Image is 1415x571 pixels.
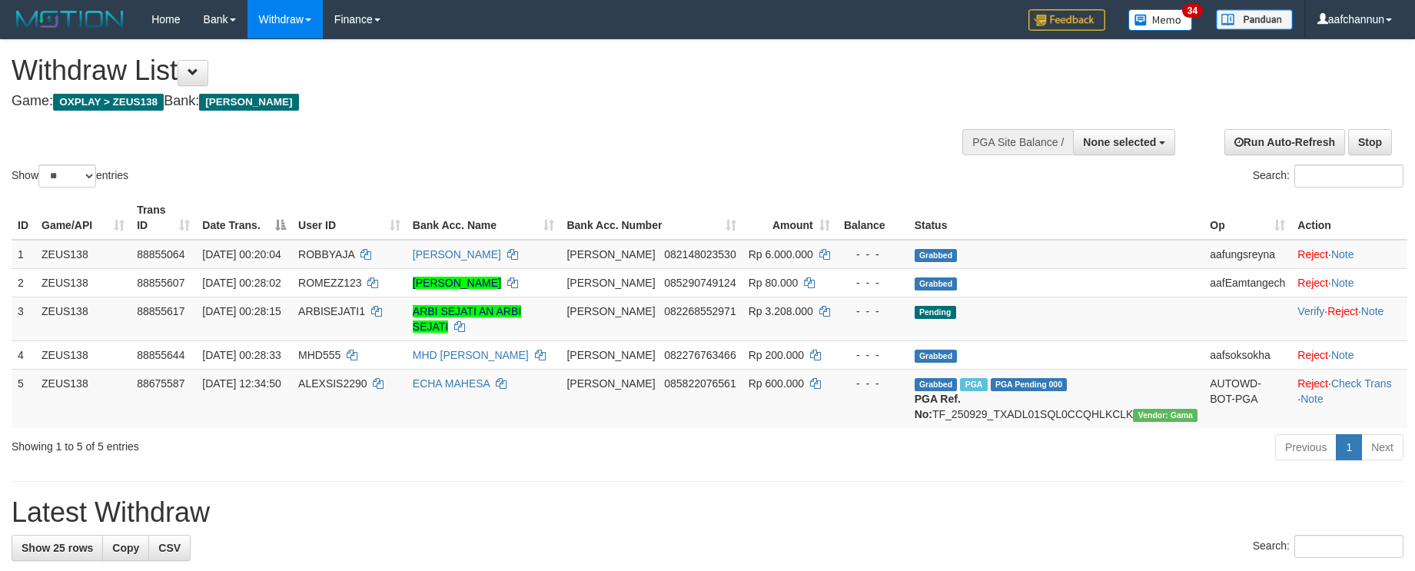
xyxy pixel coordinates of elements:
[137,377,184,390] span: 88675587
[112,542,139,554] span: Copy
[35,240,131,269] td: ZEUS138
[1331,377,1392,390] a: Check Trans
[664,277,736,289] span: Copy 085290749124 to clipboard
[1291,196,1407,240] th: Action
[1073,129,1175,155] button: None selected
[1204,268,1291,297] td: aafEamtangech
[1291,297,1407,340] td: · ·
[664,349,736,361] span: Copy 082276763466 to clipboard
[842,247,902,262] div: - - -
[1128,9,1193,31] img: Button%20Memo.svg
[1291,268,1407,297] td: ·
[1028,9,1105,31] img: Feedback.jpg
[749,305,813,317] span: Rp 3.208.000
[12,369,35,428] td: 5
[1300,393,1324,405] a: Note
[1361,305,1384,317] a: Note
[407,196,561,240] th: Bank Acc. Name: activate to sort column ascending
[12,297,35,340] td: 3
[12,164,128,188] label: Show entries
[1083,136,1156,148] span: None selected
[842,376,902,391] div: - - -
[742,196,836,240] th: Amount: activate to sort column ascending
[1291,240,1407,269] td: ·
[664,377,736,390] span: Copy 085822076561 to clipboard
[560,196,742,240] th: Bank Acc. Number: activate to sort column ascending
[12,535,103,561] a: Show 25 rows
[137,277,184,289] span: 88855607
[137,248,184,261] span: 88855064
[1253,535,1403,558] label: Search:
[12,240,35,269] td: 1
[35,268,131,297] td: ZEUS138
[749,349,804,361] span: Rp 200.000
[298,377,367,390] span: ALEXSIS2290
[199,94,298,111] span: [PERSON_NAME]
[35,196,131,240] th: Game/API: activate to sort column ascending
[1297,277,1328,289] a: Reject
[12,268,35,297] td: 2
[664,248,736,261] span: Copy 082148023530 to clipboard
[908,196,1204,240] th: Status
[915,393,961,420] b: PGA Ref. No:
[298,349,340,361] span: MHD555
[1224,129,1345,155] a: Run Auto-Refresh
[842,347,902,363] div: - - -
[1297,377,1328,390] a: Reject
[413,277,501,289] a: [PERSON_NAME]
[566,377,655,390] span: [PERSON_NAME]
[991,378,1068,391] span: PGA Pending
[12,196,35,240] th: ID
[22,542,93,554] span: Show 25 rows
[202,277,281,289] span: [DATE] 00:28:02
[749,277,799,289] span: Rp 80.000
[12,340,35,369] td: 4
[1291,340,1407,369] td: ·
[202,248,281,261] span: [DATE] 00:20:04
[1336,434,1362,460] a: 1
[1297,349,1328,361] a: Reject
[749,248,813,261] span: Rp 6.000.000
[413,377,490,390] a: ECHA MAHESA
[1297,305,1324,317] a: Verify
[35,297,131,340] td: ZEUS138
[298,277,361,289] span: ROMEZZ123
[1204,340,1291,369] td: aafsoksokha
[915,249,958,262] span: Grabbed
[1361,434,1403,460] a: Next
[12,497,1403,528] h1: Latest Withdraw
[915,306,956,319] span: Pending
[915,350,958,363] span: Grabbed
[202,305,281,317] span: [DATE] 00:28:15
[908,369,1204,428] td: TF_250929_TXADL01SQL0CCQHLKCLK
[1348,129,1392,155] a: Stop
[158,542,181,554] span: CSV
[1253,164,1403,188] label: Search:
[842,304,902,319] div: - - -
[12,8,128,31] img: MOTION_logo.png
[842,275,902,290] div: - - -
[35,340,131,369] td: ZEUS138
[1331,277,1354,289] a: Note
[962,129,1073,155] div: PGA Site Balance /
[1204,196,1291,240] th: Op: activate to sort column ascending
[413,305,521,333] a: ARBI SEJATI AN ARBI SEJATI
[38,164,96,188] select: Showentries
[12,55,928,86] h1: Withdraw List
[413,248,501,261] a: [PERSON_NAME]
[960,378,987,391] span: Marked by aafpengsreynich
[148,535,191,561] a: CSV
[566,277,655,289] span: [PERSON_NAME]
[1133,409,1197,422] span: Vendor URL: https://trx31.1velocity.biz
[1204,369,1291,428] td: AUTOWD-BOT-PGA
[915,277,958,290] span: Grabbed
[1331,349,1354,361] a: Note
[202,377,281,390] span: [DATE] 12:34:50
[915,378,958,391] span: Grabbed
[836,196,908,240] th: Balance
[1275,434,1337,460] a: Previous
[664,305,736,317] span: Copy 082268552971 to clipboard
[566,248,655,261] span: [PERSON_NAME]
[1216,9,1293,30] img: panduan.png
[196,196,292,240] th: Date Trans.: activate to sort column descending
